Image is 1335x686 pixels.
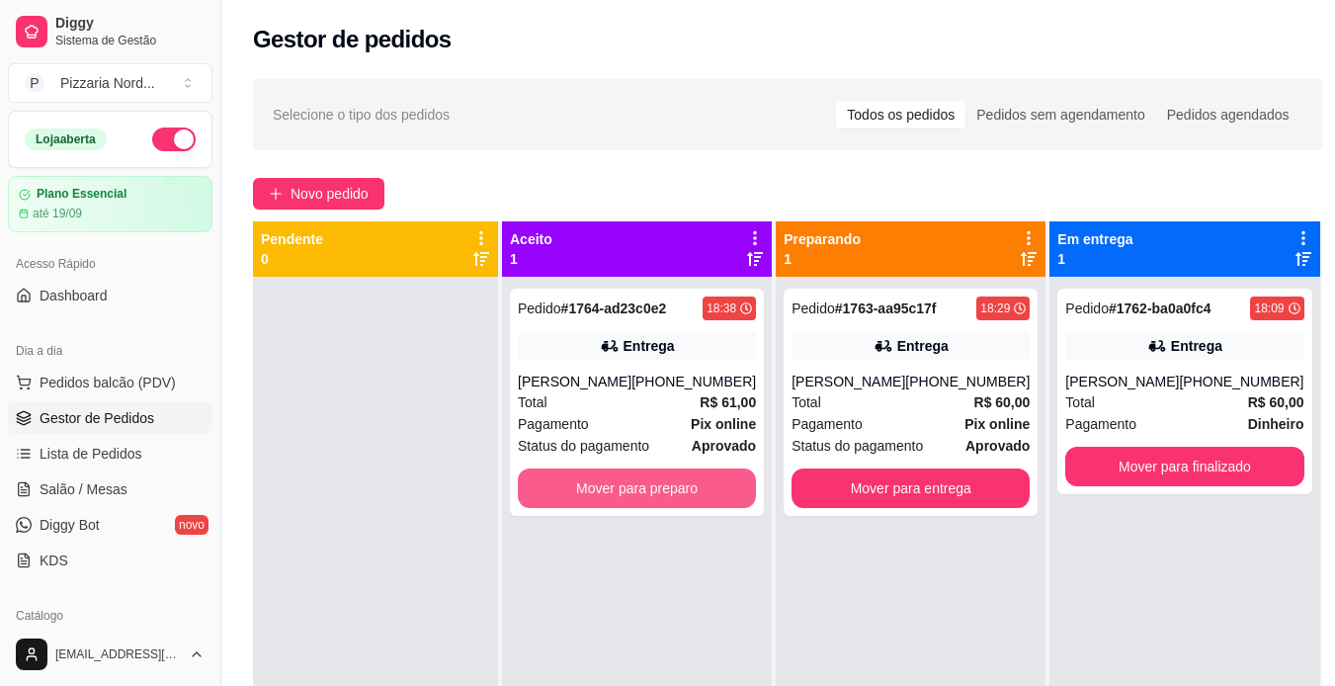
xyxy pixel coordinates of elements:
[1109,300,1211,316] strong: # 1762-ba0a0fc4
[55,33,205,48] span: Sistema de Gestão
[40,515,100,535] span: Diggy Bot
[1248,416,1304,432] strong: Dinheiro
[518,372,631,391] div: [PERSON_NAME]
[40,373,176,392] span: Pedidos balcão (PDV)
[8,8,212,55] a: DiggySistema de Gestão
[273,104,450,126] span: Selecione o tipo dos pedidos
[33,206,82,221] article: até 19/09
[253,24,452,55] h2: Gestor de pedidos
[707,300,736,316] div: 18:38
[965,101,1155,129] div: Pedidos sem agendamento
[8,63,212,103] button: Select a team
[25,73,44,93] span: P
[784,249,861,269] p: 1
[700,394,756,410] strong: R$ 61,00
[510,249,552,269] p: 1
[792,435,923,457] span: Status do pagamento
[1156,101,1300,129] div: Pedidos agendados
[8,335,212,367] div: Dia a dia
[897,336,949,356] div: Entrega
[835,300,937,316] strong: # 1763-aa95c17f
[561,300,667,316] strong: # 1764-ad23c0e2
[510,229,552,249] p: Aceito
[8,402,212,434] a: Gestor de Pedidos
[8,367,212,398] button: Pedidos balcão (PDV)
[8,509,212,541] a: Diggy Botnovo
[40,408,154,428] span: Gestor de Pedidos
[25,129,107,150] div: Loja aberta
[965,438,1030,454] strong: aprovado
[518,435,649,457] span: Status do pagamento
[792,372,905,391] div: [PERSON_NAME]
[291,183,369,205] span: Novo pedido
[269,187,283,201] span: plus
[40,286,108,305] span: Dashboard
[784,229,861,249] p: Preparando
[518,391,547,413] span: Total
[8,600,212,632] div: Catálogo
[974,394,1031,410] strong: R$ 60,00
[261,229,323,249] p: Pendente
[1254,300,1284,316] div: 18:09
[964,416,1030,432] strong: Pix online
[40,444,142,464] span: Lista de Pedidos
[692,438,756,454] strong: aprovado
[980,300,1010,316] div: 18:29
[55,646,181,662] span: [EMAIL_ADDRESS][DOMAIN_NAME]
[905,372,1030,391] div: [PHONE_NUMBER]
[60,73,155,93] div: Pizzaria Nord ...
[1065,413,1136,435] span: Pagamento
[1171,336,1222,356] div: Entrega
[792,391,821,413] span: Total
[631,372,756,391] div: [PHONE_NUMBER]
[8,545,212,576] a: KDS
[253,178,384,210] button: Novo pedido
[792,469,1030,508] button: Mover para entrega
[40,479,127,499] span: Salão / Mesas
[518,469,756,508] button: Mover para preparo
[40,551,68,570] span: KDS
[8,631,212,678] button: [EMAIL_ADDRESS][DOMAIN_NAME]
[792,300,835,316] span: Pedido
[518,413,589,435] span: Pagamento
[8,248,212,280] div: Acesso Rápido
[1057,249,1132,269] p: 1
[624,336,675,356] div: Entrega
[8,176,212,232] a: Plano Essencialaté 19/09
[8,473,212,505] a: Salão / Mesas
[1057,229,1132,249] p: Em entrega
[1248,394,1304,410] strong: R$ 60,00
[1065,447,1303,486] button: Mover para finalizado
[261,249,323,269] p: 0
[518,300,561,316] span: Pedido
[1065,300,1109,316] span: Pedido
[836,101,965,129] div: Todos os pedidos
[8,280,212,311] a: Dashboard
[1065,391,1095,413] span: Total
[1065,372,1179,391] div: [PERSON_NAME]
[37,187,126,202] article: Plano Essencial
[792,413,863,435] span: Pagamento
[691,416,756,432] strong: Pix online
[1179,372,1303,391] div: [PHONE_NUMBER]
[8,438,212,470] a: Lista de Pedidos
[152,128,196,151] button: Alterar Status
[55,15,205,33] span: Diggy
